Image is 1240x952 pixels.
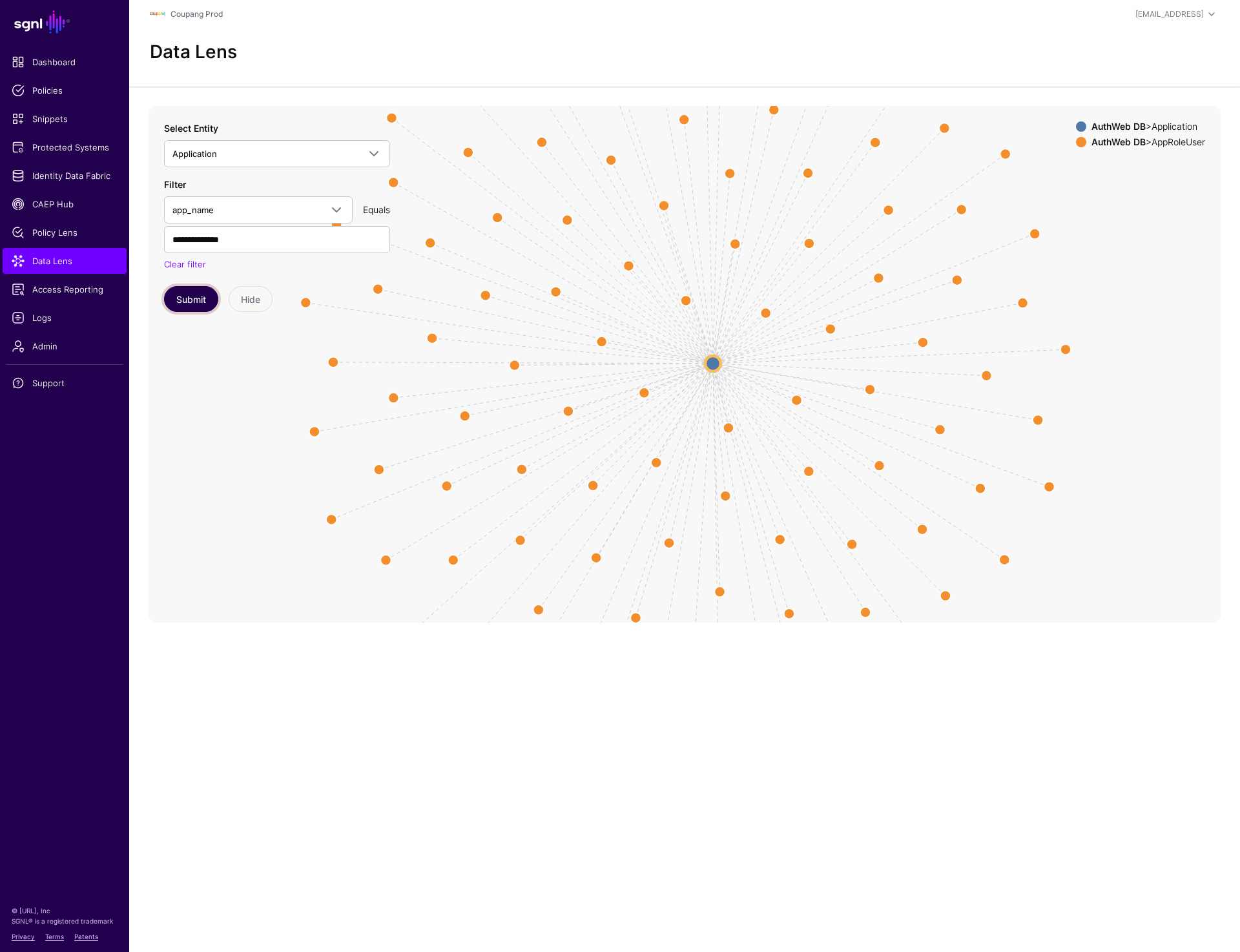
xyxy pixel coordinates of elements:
[164,178,186,191] label: Filter
[164,286,218,312] button: Submit
[45,933,64,940] a: Terms
[3,333,127,359] a: Admin
[150,41,237,63] h2: Data Lens
[3,276,127,302] a: Access Reporting
[12,56,118,68] span: Dashboard
[12,254,118,267] span: Data Lens
[74,933,98,940] a: Patents
[172,205,214,215] span: app_name
[3,106,127,132] a: Snippets
[3,163,127,189] a: Identity Data Fabric
[164,121,218,135] label: Select Entity
[12,933,35,940] a: Privacy
[12,377,118,389] span: Support
[358,203,395,216] div: Equals
[3,49,127,75] a: Dashboard
[229,286,273,312] button: Hide
[12,198,118,211] span: CAEP Hub
[172,149,217,159] span: Application
[1135,8,1204,20] div: [EMAIL_ADDRESS]
[12,141,118,154] span: Protected Systems
[12,226,118,239] span: Policy Lens
[3,248,127,274] a: Data Lens
[12,112,118,125] span: Snippets
[1089,137,1208,147] div: > AppRoleUser
[12,311,118,324] span: Logs
[12,905,118,916] p: © [URL], Inc
[3,191,127,217] a: CAEP Hub
[1091,121,1146,132] strong: AuthWeb DB
[12,84,118,97] span: Policies
[170,9,223,19] a: Coupang Prod
[3,134,127,160] a: Protected Systems
[3,220,127,245] a: Policy Lens
[3,305,127,331] a: Logs
[12,169,118,182] span: Identity Data Fabric
[12,283,118,296] span: Access Reporting
[164,259,206,269] a: Clear filter
[3,78,127,103] a: Policies
[1089,121,1208,132] div: > Application
[12,916,118,926] p: SGNL® is a registered trademark
[12,340,118,353] span: Admin
[150,6,165,22] img: svg+xml;base64,PHN2ZyBpZD0iTG9nbyIgeG1sbnM9Imh0dHA6Ly93d3cudzMub3JnLzIwMDAvc3ZnIiB3aWR0aD0iMTIxLj...
[8,8,121,36] a: SGNL
[1091,136,1146,147] strong: AuthWeb DB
